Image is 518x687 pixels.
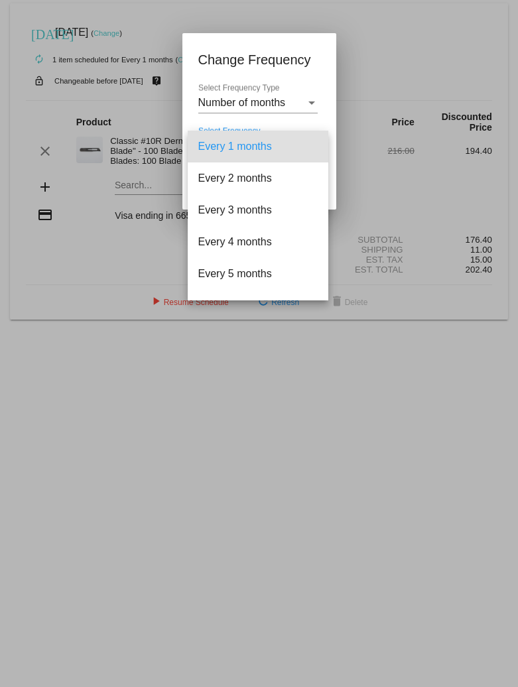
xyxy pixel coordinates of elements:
span: Every 6 months [198,290,318,322]
span: Every 5 months [198,258,318,290]
span: Every 4 months [198,226,318,258]
span: Every 1 months [198,131,318,162]
span: Every 3 months [198,194,318,226]
span: Every 2 months [198,162,318,194]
